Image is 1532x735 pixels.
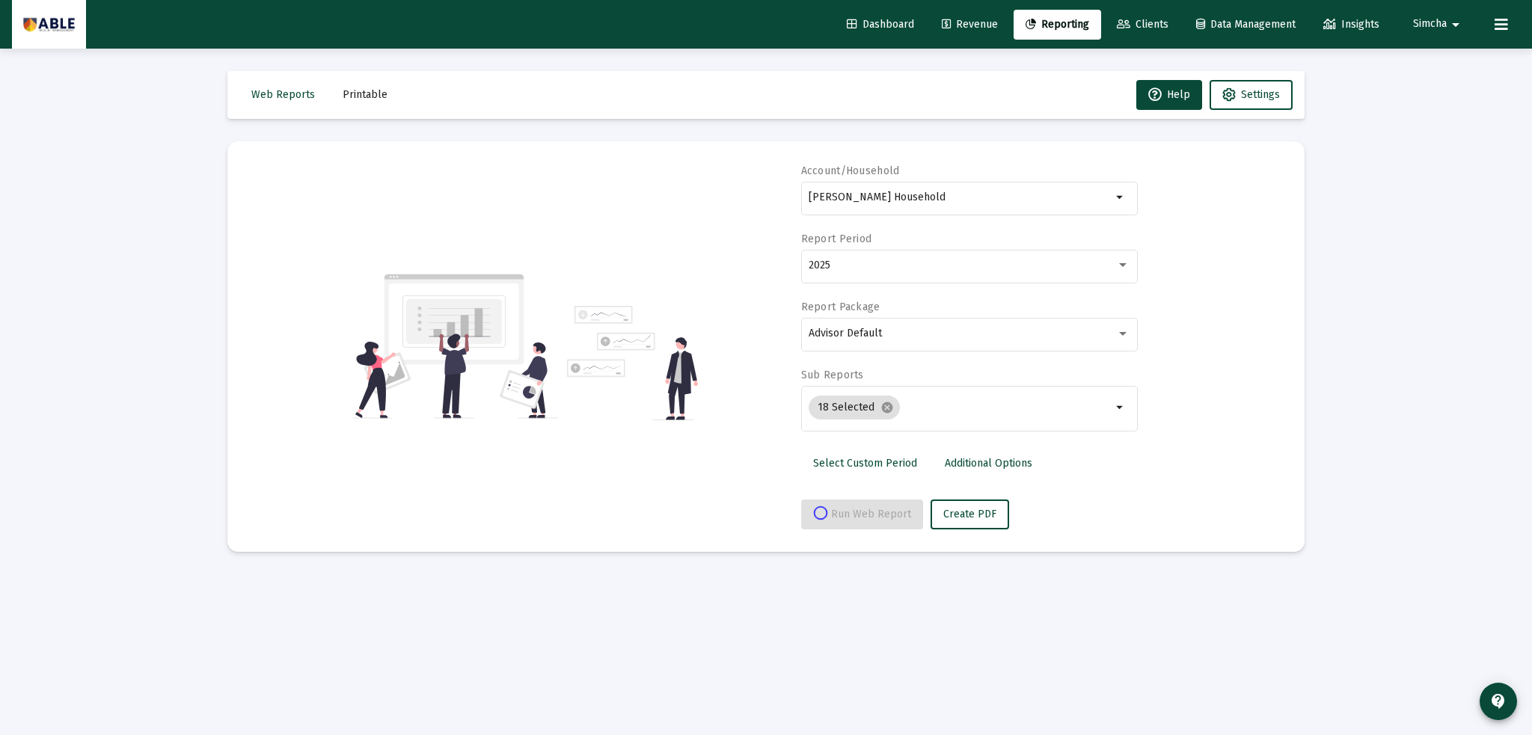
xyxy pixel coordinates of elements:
a: Clients [1105,10,1180,40]
mat-icon: contact_support [1489,692,1507,710]
span: Data Management [1196,18,1296,31]
mat-icon: arrow_drop_down [1112,188,1130,206]
span: Create PDF [943,508,996,520]
button: Settings [1210,80,1293,110]
mat-chip-list: Selection [809,393,1112,422]
span: Web Reports [251,88,315,101]
a: Dashboard [835,10,926,40]
label: Report Period [801,233,872,245]
input: Search or select an account or household [809,191,1112,203]
span: Select Custom Period [813,457,917,470]
img: Dashboard [23,10,75,40]
a: Reporting [1014,10,1101,40]
span: Clients [1117,18,1168,31]
span: Additional Options [945,457,1032,470]
label: Account/Household [801,164,900,177]
mat-icon: arrow_drop_down [1112,399,1130,416]
button: Create PDF [931,499,1009,529]
img: reporting-alt [567,306,698,420]
mat-icon: arrow_drop_down [1447,10,1465,40]
label: Sub Reports [801,369,864,381]
mat-icon: cancel [880,401,894,414]
img: reporting [352,272,558,420]
span: Advisor Default [809,327,882,339]
span: Simcha [1413,18,1447,31]
a: Data Management [1184,10,1308,40]
span: Revenue [942,18,998,31]
button: Run Web Report [801,499,923,529]
button: Help [1136,80,1202,110]
span: Printable [343,88,387,101]
label: Report Package [801,301,880,313]
span: Run Web Report [813,508,911,520]
span: Dashboard [847,18,914,31]
span: 2025 [809,259,830,271]
span: Insights [1323,18,1379,31]
span: Help [1148,88,1190,101]
a: Insights [1311,10,1391,40]
mat-chip: 18 Selected [809,396,900,419]
a: Revenue [930,10,1010,40]
button: Web Reports [239,80,327,110]
span: Reporting [1026,18,1089,31]
span: Settings [1241,88,1280,101]
button: Simcha [1395,9,1483,39]
button: Printable [331,80,399,110]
